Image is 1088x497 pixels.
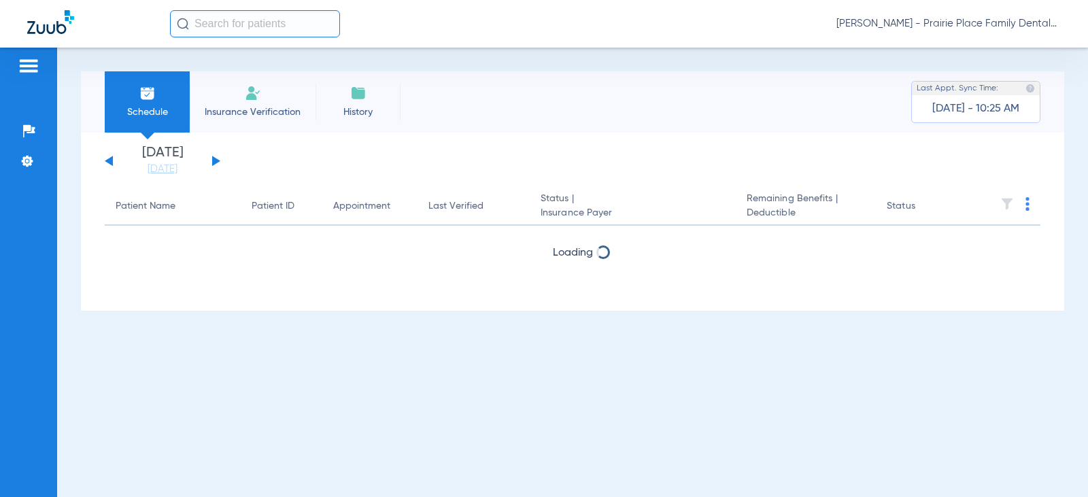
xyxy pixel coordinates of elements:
th: Status [876,188,968,226]
span: [DATE] - 10:25 AM [932,102,1019,116]
div: Appointment [333,199,407,213]
span: Schedule [115,105,180,119]
img: Manual Insurance Verification [245,85,261,101]
div: Patient ID [252,199,294,213]
span: Deductible [747,206,865,220]
th: Remaining Benefits | [736,188,876,226]
span: Last Appt. Sync Time: [917,82,998,95]
span: Loading [553,247,593,258]
div: Appointment [333,199,390,213]
div: Patient Name [116,199,230,213]
span: History [326,105,390,119]
span: [PERSON_NAME] - Prairie Place Family Dental [836,17,1061,31]
li: [DATE] [122,146,203,176]
th: Status | [530,188,736,226]
span: Insurance Verification [200,105,305,119]
div: Patient Name [116,199,175,213]
img: History [350,85,367,101]
img: group-dot-blue.svg [1025,197,1030,211]
img: Search Icon [177,18,189,30]
img: hamburger-icon [18,58,39,74]
input: Search for patients [170,10,340,37]
a: [DATE] [122,162,203,176]
div: Last Verified [428,199,483,213]
div: Last Verified [428,199,519,213]
img: last sync help info [1025,84,1035,93]
div: Patient ID [252,199,311,213]
span: Insurance Payer [541,206,725,220]
img: filter.svg [1000,197,1014,211]
img: Schedule [139,85,156,101]
img: Zuub Logo [27,10,74,34]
